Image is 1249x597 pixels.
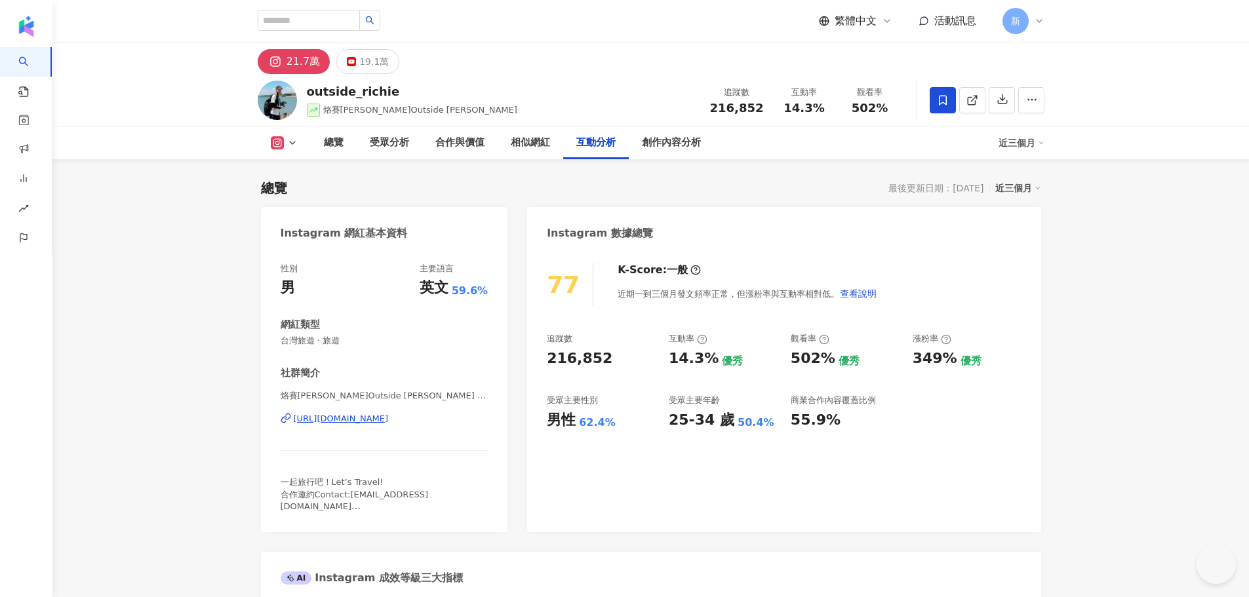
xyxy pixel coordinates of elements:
button: 21.7萬 [258,49,330,74]
div: Instagram 成效等級三大指標 [281,571,463,585]
div: 14.3% [669,349,719,369]
div: 互動分析 [576,135,616,151]
div: 總覽 [261,179,287,197]
div: 追蹤數 [547,333,572,345]
span: 502% [852,102,888,115]
div: 25-34 歲 [669,410,734,431]
div: 總覽 [324,135,344,151]
span: 烙賽[PERSON_NAME]Outside [PERSON_NAME] [323,105,517,115]
div: 優秀 [961,354,981,368]
div: 受眾主要年齡 [669,395,720,406]
div: 創作內容分析 [642,135,701,151]
div: 男 [281,278,295,298]
div: 受眾分析 [370,135,409,151]
div: AI [281,571,312,585]
div: 網紅類型 [281,318,320,332]
div: 最後更新日期：[DATE] [888,183,983,193]
span: 活動訊息 [934,14,976,27]
div: 漲粉率 [913,333,951,345]
a: search [18,47,45,98]
div: 追蹤數 [710,86,764,99]
span: 查看說明 [840,288,877,299]
span: 新 [1011,14,1020,28]
div: 19.1萬 [359,52,389,71]
span: 一起旅行吧！Let’s Travel! 合作邀約Contact:[EMAIL_ADDRESS][DOMAIN_NAME] YouTube👇🏻 [281,477,429,523]
div: 社群簡介 [281,366,320,380]
div: 英文 [420,278,448,298]
div: 性別 [281,263,298,275]
a: [URL][DOMAIN_NAME] [281,413,488,425]
iframe: Help Scout Beacon - Open [1197,545,1236,584]
button: 查看說明 [839,280,877,307]
div: 優秀 [722,354,743,368]
div: 男性 [547,410,576,431]
div: 一般 [667,263,688,277]
div: 相似網紅 [511,135,550,151]
div: outside_richie [307,83,517,100]
div: 62.4% [579,415,616,430]
div: 優秀 [839,354,860,368]
div: 觀看率 [845,86,895,99]
span: 216,852 [710,101,764,115]
span: 烙賽[PERSON_NAME]Outside [PERSON_NAME] | outside_richie [281,390,488,402]
div: 近期一到三個月發文頻率正常，但漲粉率與互動率相對低。 [618,280,877,307]
div: 觀看率 [791,333,829,345]
div: Instagram 數據總覽 [547,226,653,241]
div: 互動率 [780,86,829,99]
span: search [365,16,374,25]
div: 近三個月 [999,132,1044,153]
div: 商業合作內容覆蓋比例 [791,395,876,406]
span: rise [18,195,29,225]
span: 繁體中文 [835,14,877,28]
span: 14.3% [783,102,824,115]
div: 216,852 [547,349,612,369]
div: 合作與價值 [435,135,485,151]
div: 349% [913,349,957,369]
span: 台灣旅遊 · 旅遊 [281,335,488,347]
div: Instagram 網紅基本資料 [281,226,408,241]
div: 近三個月 [995,180,1041,197]
div: 502% [791,349,835,369]
div: K-Score : [618,263,701,277]
div: 互動率 [669,333,707,345]
div: 77 [547,271,580,298]
span: 59.6% [452,284,488,298]
div: 主要語言 [420,263,454,275]
div: 55.9% [791,410,841,431]
img: KOL Avatar [258,81,297,120]
img: logo icon [16,16,37,37]
div: 50.4% [738,415,774,430]
div: 受眾主要性別 [547,395,598,406]
div: [URL][DOMAIN_NAME] [294,413,389,425]
button: 19.1萬 [336,49,399,74]
div: 21.7萬 [287,52,321,71]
